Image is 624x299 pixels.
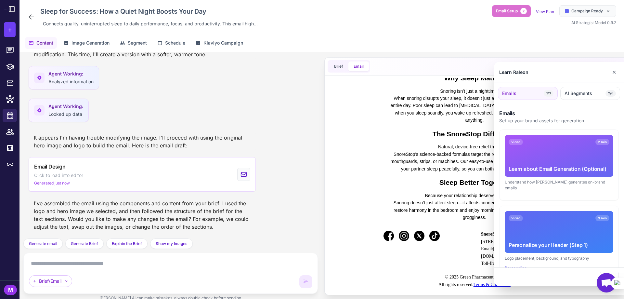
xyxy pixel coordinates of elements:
[55,73,224,94] p: SnoreStop’s science-backed formulas target the root causes of snoring—without mouthguards, strips...
[48,153,58,163] img: Facebook
[146,183,204,188] span: Toll-free: [PHONE_NUMBER]
[48,153,133,163] div: social
[509,241,609,249] div: Personalize your Header (Step 1)
[55,65,224,72] p: Natural, device-free relief that works
[79,153,89,163] table: X icon
[55,52,224,60] h2: The SnoreStop Difference
[63,153,74,163] img: Instagram
[63,153,74,163] table: Instagram icon
[55,114,224,121] p: Because your relationship deserves restful nights
[146,154,166,158] span: SnoreStop
[94,153,104,163] img: TikTok
[505,265,527,271] button: Personalize
[505,179,613,191] div: Understand how [PERSON_NAME] generates on-brand emails
[544,90,553,97] span: 1/3
[560,87,620,100] button: AI Segments2/6
[94,153,104,163] table: TikTok icon
[79,153,89,163] img: X
[146,168,198,180] a: [EMAIL_ADDRESS][DOMAIN_NAME]
[595,215,609,221] span: 3 min
[509,215,523,221] span: Video
[499,117,619,124] p: Set up your brand assets for generation
[499,69,528,76] div: Learn Raleon
[55,9,224,17] p: Snoring isn’t just a nighttime issue
[509,139,523,145] span: Video
[597,273,616,292] div: Open chat
[48,153,58,163] table: Facebook icon
[499,109,619,117] h3: Emails
[138,204,175,209] a: Terms & Conditions
[600,272,619,282] button: Close
[595,139,609,145] span: 2 min
[55,101,224,108] h2: Sleep Better Together
[509,165,609,173] div: Learn about Email Generation (Optional)
[505,255,613,261] div: Logo placement, background, and typography
[45,203,233,210] p: All rights reserved.
[110,197,168,201] span: © 2025 Green Pharmaceuticals.
[502,90,516,97] span: Emails
[498,87,558,100] button: Emails1/3
[565,90,592,97] span: AI Segments
[146,161,188,173] span: [STREET_ADDRESS] Email:
[55,17,224,46] p: When snoring disrupts your sleep, it doesn’t just affect your night—it affects your entire day. P...
[605,90,616,97] span: 2/6
[55,121,224,143] p: Snoring doesn’t just affect sleep—it affects connection. With SnoreStop, you can restore harmony ...
[609,66,619,79] button: Close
